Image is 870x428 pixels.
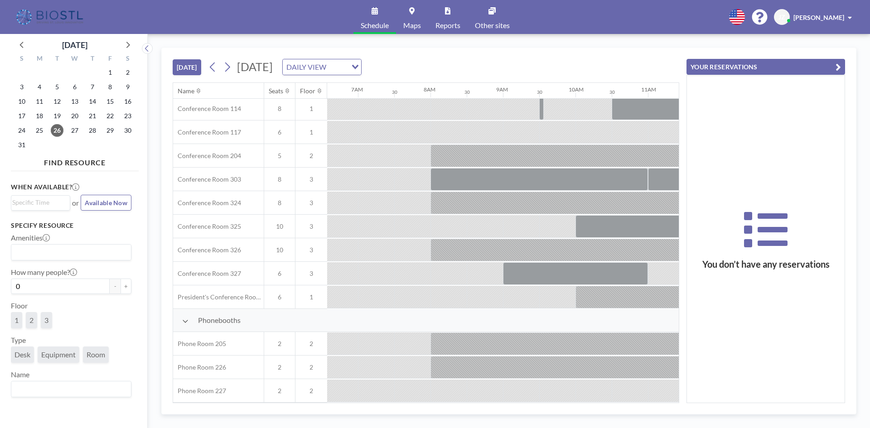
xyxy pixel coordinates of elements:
div: F [101,53,119,65]
span: Conference Room 303 [173,175,241,183]
div: 9AM [496,86,508,93]
span: 1 [295,128,327,136]
span: Thursday, August 7, 2025 [86,81,99,93]
span: Friday, August 8, 2025 [104,81,116,93]
span: [DATE] [237,60,273,73]
span: 10 [264,222,295,231]
span: Saturday, August 23, 2025 [121,110,134,122]
span: 8 [264,199,295,207]
span: 3 [44,316,48,325]
div: 11AM [641,86,656,93]
span: Available Now [85,199,127,207]
span: 1 [295,105,327,113]
div: S [13,53,31,65]
span: Tuesday, August 12, 2025 [51,95,63,108]
span: Friday, August 15, 2025 [104,95,116,108]
span: 6 [264,293,295,301]
label: Floor [11,301,28,310]
div: 7AM [351,86,363,93]
h3: Specify resource [11,221,131,230]
div: T [48,53,66,65]
div: 8AM [424,86,435,93]
div: 10AM [569,86,584,93]
button: + [121,279,131,294]
div: Seats [269,87,283,95]
span: [PERSON_NAME] [793,14,844,21]
label: Amenities [11,233,50,242]
button: - [110,279,121,294]
span: Monday, August 18, 2025 [33,110,46,122]
span: Saturday, August 16, 2025 [121,95,134,108]
span: Tuesday, August 19, 2025 [51,110,63,122]
span: Phone Room 205 [173,340,226,348]
div: 30 [609,89,615,95]
span: Thursday, August 21, 2025 [86,110,99,122]
span: Wednesday, August 13, 2025 [68,95,81,108]
input: Search for option [12,246,126,258]
span: Sunday, August 31, 2025 [15,139,28,151]
span: Conference Room 325 [173,222,241,231]
span: or [72,198,79,207]
span: 3 [295,175,327,183]
span: Sunday, August 3, 2025 [15,81,28,93]
div: [DATE] [62,38,87,51]
span: Sunday, August 17, 2025 [15,110,28,122]
label: Name [11,370,29,379]
span: Reports [435,22,460,29]
span: Tuesday, August 5, 2025 [51,81,63,93]
span: 3 [295,222,327,231]
div: 30 [392,89,397,95]
div: T [83,53,101,65]
span: 2 [295,340,327,348]
span: 2 [264,340,295,348]
span: 8 [264,105,295,113]
span: Thursday, August 28, 2025 [86,124,99,137]
span: 8 [264,175,295,183]
span: 2 [29,316,34,325]
span: Wednesday, August 6, 2025 [68,81,81,93]
label: How many people? [11,268,77,277]
div: Floor [300,87,315,95]
span: 2 [264,387,295,395]
span: Phonebooths [198,316,241,325]
button: YOUR RESERVATIONS [686,59,845,75]
span: Thursday, August 14, 2025 [86,95,99,108]
span: 2 [264,363,295,371]
span: Friday, August 22, 2025 [104,110,116,122]
span: Friday, August 1, 2025 [104,66,116,79]
span: Saturday, August 2, 2025 [121,66,134,79]
span: 2 [295,387,327,395]
span: 2 [295,152,327,160]
span: 1 [14,316,19,325]
span: Phone Room 226 [173,363,226,371]
span: 6 [264,269,295,278]
span: 3 [295,199,327,207]
div: S [119,53,136,65]
span: JZ [778,13,785,21]
button: [DATE] [173,59,201,75]
span: Wednesday, August 27, 2025 [68,124,81,137]
div: Search for option [11,245,131,260]
span: Conference Room 204 [173,152,241,160]
span: Saturday, August 9, 2025 [121,81,134,93]
span: 1 [295,293,327,301]
span: Equipment [41,350,76,359]
h4: FIND RESOURCE [11,154,139,167]
span: Conference Room 117 [173,128,241,136]
input: Search for option [12,197,65,207]
span: Desk [14,350,30,359]
div: Search for option [283,59,361,75]
span: Phone Room 227 [173,387,226,395]
span: DAILY VIEW [285,61,328,73]
input: Search for option [329,61,346,73]
span: Conference Room 324 [173,199,241,207]
h3: You don’t have any reservations [687,259,845,270]
div: Search for option [11,196,70,209]
label: Type [11,336,26,345]
span: Conference Room 114 [173,105,241,113]
span: Monday, August 4, 2025 [33,81,46,93]
span: Saturday, August 30, 2025 [121,124,134,137]
button: Available Now [81,195,131,211]
span: Monday, August 25, 2025 [33,124,46,137]
span: 5 [264,152,295,160]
